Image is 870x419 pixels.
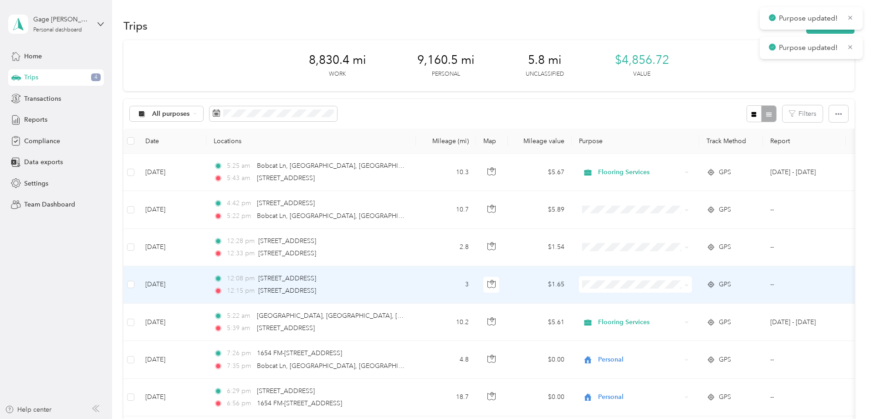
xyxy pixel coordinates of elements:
[508,341,572,378] td: $0.00
[138,229,206,266] td: [DATE]
[719,205,731,215] span: GPS
[416,154,476,191] td: 10.3
[719,317,731,327] span: GPS
[633,70,650,78] p: Value
[476,129,508,154] th: Map
[227,348,253,358] span: 7:26 pm
[257,324,315,332] span: [STREET_ADDRESS]
[227,386,253,396] span: 6:29 pm
[257,212,425,220] span: Bobcat Ln, [GEOGRAPHIC_DATA], [GEOGRAPHIC_DATA]
[257,162,425,170] span: Bobcat Ln, [GEOGRAPHIC_DATA], [GEOGRAPHIC_DATA]
[257,174,315,182] span: [STREET_ADDRESS]
[598,355,681,365] span: Personal
[719,355,731,365] span: GPS
[227,211,253,221] span: 5:22 pm
[615,53,669,67] span: $4,856.72
[227,361,253,371] span: 7:35 pm
[526,70,564,78] p: Unclassified
[258,274,316,282] span: [STREET_ADDRESS]
[719,392,731,402] span: GPS
[152,111,190,117] span: All purposes
[416,129,476,154] th: Mileage (mi)
[24,157,63,167] span: Data exports
[138,266,206,304] td: [DATE]
[138,304,206,341] td: [DATE]
[699,129,763,154] th: Track Method
[779,42,840,54] p: Purpose updated!
[329,70,346,78] p: Work
[508,129,572,154] th: Mileage value
[819,368,870,419] iframe: Everlance-gr Chat Button Frame
[528,53,562,67] span: 5.8 mi
[779,13,840,24] p: Purpose updated!
[257,199,315,207] span: [STREET_ADDRESS]
[227,274,255,284] span: 12:08 pm
[432,70,460,78] p: Personal
[227,161,253,171] span: 5:25 am
[257,399,342,407] span: 1654 FM-[STREET_ADDRESS]
[24,179,48,188] span: Settings
[258,237,316,245] span: [STREET_ADDRESS]
[24,94,61,103] span: Transactions
[91,73,101,82] span: 4
[763,341,846,378] td: --
[598,167,681,177] span: Flooring Services
[24,136,60,146] span: Compliance
[227,286,255,296] span: 12:15 pm
[783,105,823,122] button: Filters
[598,317,681,327] span: Flooring Services
[227,398,253,409] span: 6:56 pm
[416,229,476,266] td: 2.8
[227,198,253,208] span: 4:42 pm
[138,379,206,416] td: [DATE]
[416,191,476,228] td: 10.7
[138,191,206,228] td: [DATE]
[719,167,731,177] span: GPS
[309,53,366,67] span: 8,830.4 mi
[227,323,253,333] span: 5:39 am
[416,341,476,378] td: 4.8
[508,304,572,341] td: $5.61
[572,129,699,154] th: Purpose
[719,279,731,290] span: GPS
[508,154,572,191] td: $5.67
[763,191,846,228] td: --
[227,173,253,183] span: 5:43 am
[508,229,572,266] td: $1.54
[227,311,253,321] span: 5:22 am
[763,304,846,341] td: Sep 1 - 30, 2025
[257,349,342,357] span: 1654 FM-[STREET_ADDRESS]
[416,304,476,341] td: 10.2
[763,379,846,416] td: --
[227,236,255,246] span: 12:28 pm
[763,154,846,191] td: Sep 1 - 30, 2025
[227,248,255,259] span: 12:33 pm
[5,405,51,414] button: Help center
[24,200,75,209] span: Team Dashboard
[138,154,206,191] td: [DATE]
[763,266,846,304] td: --
[763,229,846,266] td: --
[33,27,82,33] div: Personal dashboard
[508,191,572,228] td: $5.89
[417,53,475,67] span: 9,160.5 mi
[719,242,731,252] span: GPS
[416,266,476,304] td: 3
[257,387,315,395] span: [STREET_ADDRESS]
[123,21,148,31] h1: Trips
[508,379,572,416] td: $0.00
[258,249,316,257] span: [STREET_ADDRESS]
[138,129,206,154] th: Date
[33,15,90,24] div: Gage [PERSON_NAME]
[24,115,47,124] span: Reports
[257,362,425,370] span: Bobcat Ln, [GEOGRAPHIC_DATA], [GEOGRAPHIC_DATA]
[257,312,461,320] span: [GEOGRAPHIC_DATA], [GEOGRAPHIC_DATA], [GEOGRAPHIC_DATA]
[763,129,846,154] th: Report
[24,72,38,82] span: Trips
[24,52,42,61] span: Home
[206,129,416,154] th: Locations
[138,341,206,378] td: [DATE]
[416,379,476,416] td: 18.7
[508,266,572,304] td: $1.65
